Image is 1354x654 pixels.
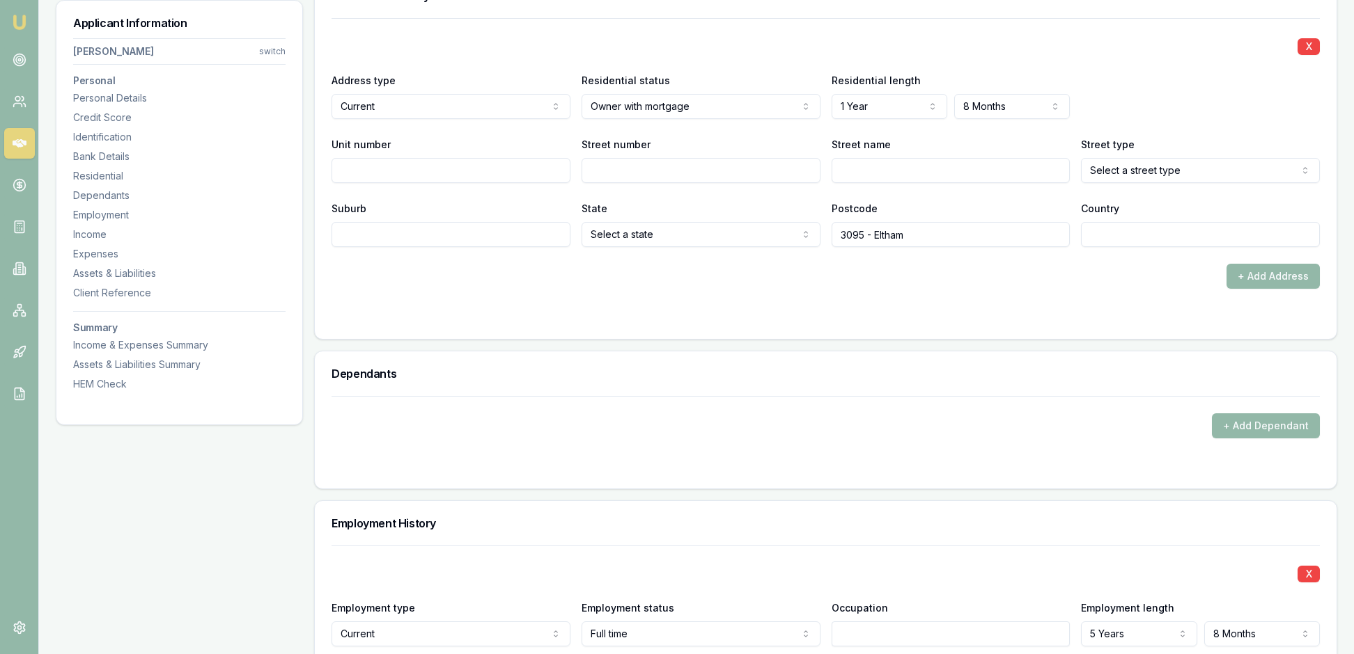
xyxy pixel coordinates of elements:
div: Employment [73,208,286,222]
label: Unit number [332,138,391,150]
label: State [582,202,607,214]
div: [PERSON_NAME] [73,45,154,58]
label: Street name [832,138,891,150]
div: Expenses [73,247,286,261]
div: Client Reference [73,286,286,300]
div: Bank Details [73,150,286,163]
label: Employment type [332,602,415,614]
label: Street type [1081,138,1135,150]
label: Residential length [832,74,921,86]
h3: Dependants [332,368,1320,379]
h3: Employment History [332,518,1320,529]
button: X [1298,38,1320,55]
div: Credit Score [73,111,286,125]
label: Employment status [582,602,674,614]
div: Identification [73,130,286,144]
div: Assets & Liabilities Summary [73,358,286,372]
div: Personal Details [73,91,286,105]
h3: Summary [73,323,286,333]
label: Street number [582,138,651,150]
div: Assets & Liabilities [73,266,286,280]
h3: Personal [73,76,286,86]
label: Address type [332,74,396,86]
label: Residential status [582,74,670,86]
button: + Add Dependant [1212,413,1320,438]
button: X [1298,566,1320,582]
div: Income [73,228,286,241]
div: switch [259,46,286,57]
div: Income & Expenses Summary [73,338,286,352]
div: Dependants [73,189,286,202]
img: emu-icon-u.png [11,14,28,31]
div: Residential [73,169,286,183]
label: Occupation [832,602,888,614]
h3: Applicant Information [73,17,286,29]
label: Suburb [332,202,366,214]
label: Country [1081,202,1119,214]
button: + Add Address [1227,264,1320,289]
label: Postcode [832,202,878,214]
label: Employment length [1081,602,1174,614]
div: HEM Check [73,377,286,391]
